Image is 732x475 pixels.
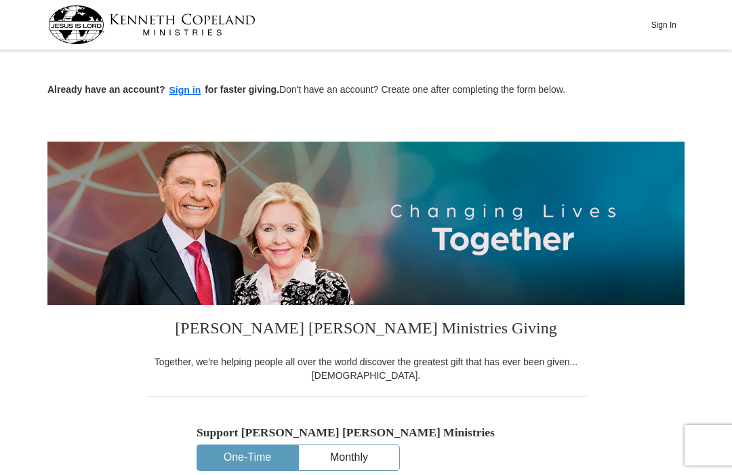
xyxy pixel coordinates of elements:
[146,355,586,382] div: Together, we're helping people all over the world discover the greatest gift that has ever been g...
[47,83,685,98] p: Don't have an account? Create one after completing the form below.
[197,445,298,470] button: One-Time
[47,84,279,95] strong: Already have an account? for faster giving.
[643,14,684,35] button: Sign In
[299,445,399,470] button: Monthly
[146,305,586,355] h3: [PERSON_NAME] [PERSON_NAME] Ministries Giving
[48,5,256,44] img: kcm-header-logo.svg
[165,83,205,98] button: Sign in
[197,426,535,440] h5: Support [PERSON_NAME] [PERSON_NAME] Ministries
